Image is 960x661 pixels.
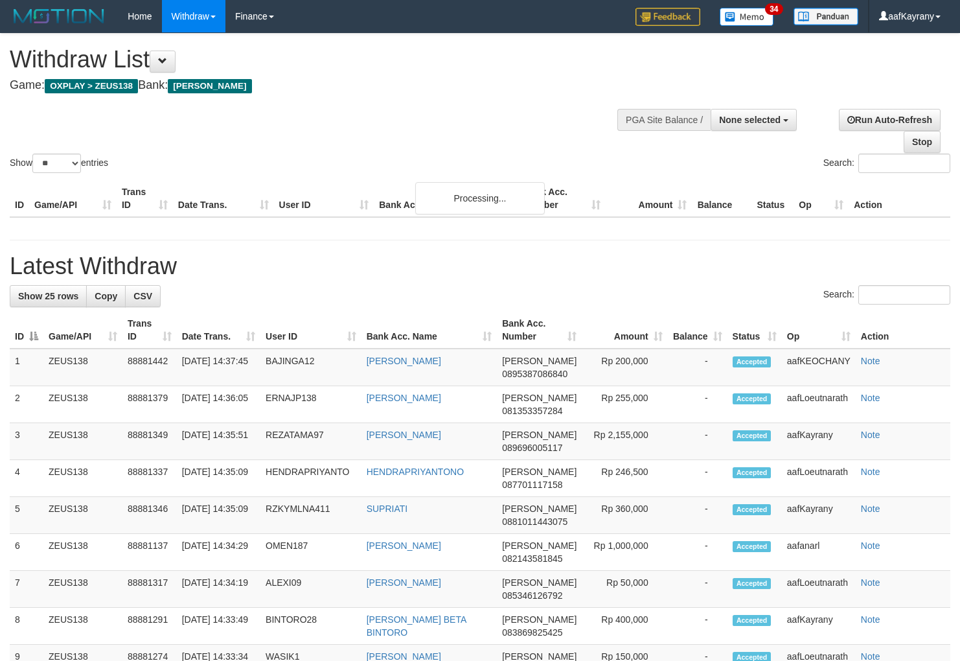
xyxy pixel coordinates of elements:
[10,571,43,608] td: 7
[668,423,727,460] td: -
[133,291,152,301] span: CSV
[733,578,771,589] span: Accepted
[497,312,582,349] th: Bank Acc. Number: activate to sort column ascending
[582,386,667,423] td: Rp 255,000
[582,423,667,460] td: Rp 2,155,000
[274,180,374,217] th: User ID
[519,180,606,217] th: Bank Acc. Number
[502,393,577,403] span: [PERSON_NAME]
[719,115,781,125] span: None selected
[361,312,497,349] th: Bank Acc. Name: activate to sort column ascending
[502,614,577,625] span: [PERSON_NAME]
[10,423,43,460] td: 3
[177,497,260,534] td: [DATE] 14:35:09
[177,312,260,349] th: Date Trans.: activate to sort column ascending
[733,356,771,367] span: Accepted
[43,608,122,645] td: ZEUS138
[502,540,577,551] span: [PERSON_NAME]
[374,180,518,217] th: Bank Acc. Name
[782,534,856,571] td: aafanarl
[856,312,950,349] th: Action
[177,571,260,608] td: [DATE] 14:34:19
[502,467,577,477] span: [PERSON_NAME]
[367,356,441,366] a: [PERSON_NAME]
[765,3,783,15] span: 34
[260,423,361,460] td: REZATAMA97
[727,312,782,349] th: Status: activate to sort column ascending
[635,8,700,26] img: Feedback.jpg
[582,460,667,497] td: Rp 246,500
[582,312,667,349] th: Amount: activate to sort column ascending
[10,460,43,497] td: 4
[122,497,177,534] td: 88881346
[823,285,950,305] label: Search:
[122,460,177,497] td: 88881337
[733,467,771,478] span: Accepted
[711,109,797,131] button: None selected
[861,504,880,514] a: Note
[260,608,361,645] td: BINTORO28
[782,460,856,497] td: aafLoeutnarath
[839,109,941,131] a: Run Auto-Refresh
[367,467,464,477] a: HENDRAPRIYANTONO
[720,8,774,26] img: Button%20Memo.svg
[367,614,466,638] a: [PERSON_NAME] BETA BINTORO
[415,182,545,215] div: Processing...
[10,154,108,173] label: Show entries
[861,467,880,477] a: Note
[858,154,950,173] input: Search:
[367,430,441,440] a: [PERSON_NAME]
[782,608,856,645] td: aafKayrany
[502,553,562,564] span: Copy 082143581845 to clipboard
[904,131,941,153] a: Stop
[782,312,856,349] th: Op: activate to sort column ascending
[733,504,771,515] span: Accepted
[10,6,108,26] img: MOTION_logo.png
[502,369,567,379] span: Copy 0895387086840 to clipboard
[367,504,408,514] a: SUPRIATI
[173,180,274,217] th: Date Trans.
[260,349,361,386] td: BAJINGA12
[260,386,361,423] td: ERNAJP138
[668,460,727,497] td: -
[260,497,361,534] td: RZKYMLNA411
[43,312,122,349] th: Game/API: activate to sort column ascending
[782,349,856,386] td: aafKEOCHANY
[43,571,122,608] td: ZEUS138
[10,180,29,217] th: ID
[668,497,727,534] td: -
[733,393,771,404] span: Accepted
[849,180,950,217] th: Action
[668,386,727,423] td: -
[10,386,43,423] td: 2
[823,154,950,173] label: Search:
[86,285,126,307] a: Copy
[122,312,177,349] th: Trans ID: activate to sort column ascending
[502,480,562,490] span: Copy 087701117158 to clipboard
[782,423,856,460] td: aafKayrany
[733,430,771,441] span: Accepted
[782,571,856,608] td: aafLoeutnarath
[668,312,727,349] th: Balance: activate to sort column ascending
[733,541,771,552] span: Accepted
[260,534,361,571] td: OMEN187
[861,540,880,551] a: Note
[692,180,751,217] th: Balance
[668,534,727,571] td: -
[502,590,562,601] span: Copy 085346126792 to clipboard
[606,180,692,217] th: Amount
[122,386,177,423] td: 88881379
[43,460,122,497] td: ZEUS138
[122,571,177,608] td: 88881317
[168,79,251,93] span: [PERSON_NAME]
[861,356,880,366] a: Note
[367,393,441,403] a: [PERSON_NAME]
[43,497,122,534] td: ZEUS138
[122,534,177,571] td: 88881137
[861,430,880,440] a: Note
[260,312,361,349] th: User ID: activate to sort column ascending
[10,285,87,307] a: Show 25 rows
[10,349,43,386] td: 1
[29,180,117,217] th: Game/API
[177,386,260,423] td: [DATE] 14:36:05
